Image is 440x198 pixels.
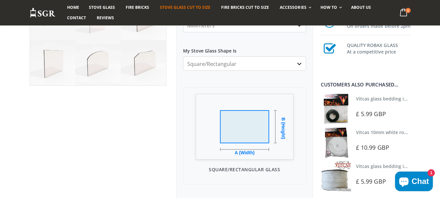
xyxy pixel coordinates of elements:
[397,7,410,19] a: 0
[221,5,269,10] span: Fire Bricks Cut To Size
[62,13,91,23] a: Contact
[346,2,376,13] a: About us
[190,166,299,173] p: Square/Rectangular Glass
[280,5,306,10] span: Accessories
[92,13,119,23] a: Reviews
[356,177,386,185] span: £ 5.99 GBP
[30,8,56,18] img: Stove Glass Replacement
[316,2,345,13] a: How To
[321,82,411,87] div: Customers also purchased...
[62,2,84,13] a: Home
[183,42,306,54] label: My Stove Glass Shape Is
[67,15,86,21] span: Contact
[321,161,351,191] img: Vitcas stove glass bedding in tape
[320,5,337,10] span: How To
[216,2,274,13] a: Fire Bricks Cut To Size
[126,5,149,10] span: Fire Bricks
[275,2,314,13] a: Accessories
[196,94,293,160] img: Square/Rectangular Glass
[155,2,215,13] a: Stove Glass Cut To Size
[84,2,120,13] a: Stove Glass
[160,5,210,10] span: Stove Glass Cut To Size
[97,15,114,21] span: Reviews
[351,5,371,10] span: About us
[121,2,154,13] a: Fire Bricks
[321,127,351,158] img: Vitcas white rope, glue and gloves kit 10mm
[405,8,411,13] span: 0
[67,5,79,10] span: Home
[356,144,389,151] span: £ 10.99 GBP
[89,5,115,10] span: Stove Glass
[393,172,435,193] inbox-online-store-chat: Shopify online store chat
[356,110,386,118] span: £ 5.99 GBP
[321,94,351,124] img: Vitcas stove glass bedding in tape
[347,41,411,55] h3: QUALITY ROBAX GLASS At a competitive price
